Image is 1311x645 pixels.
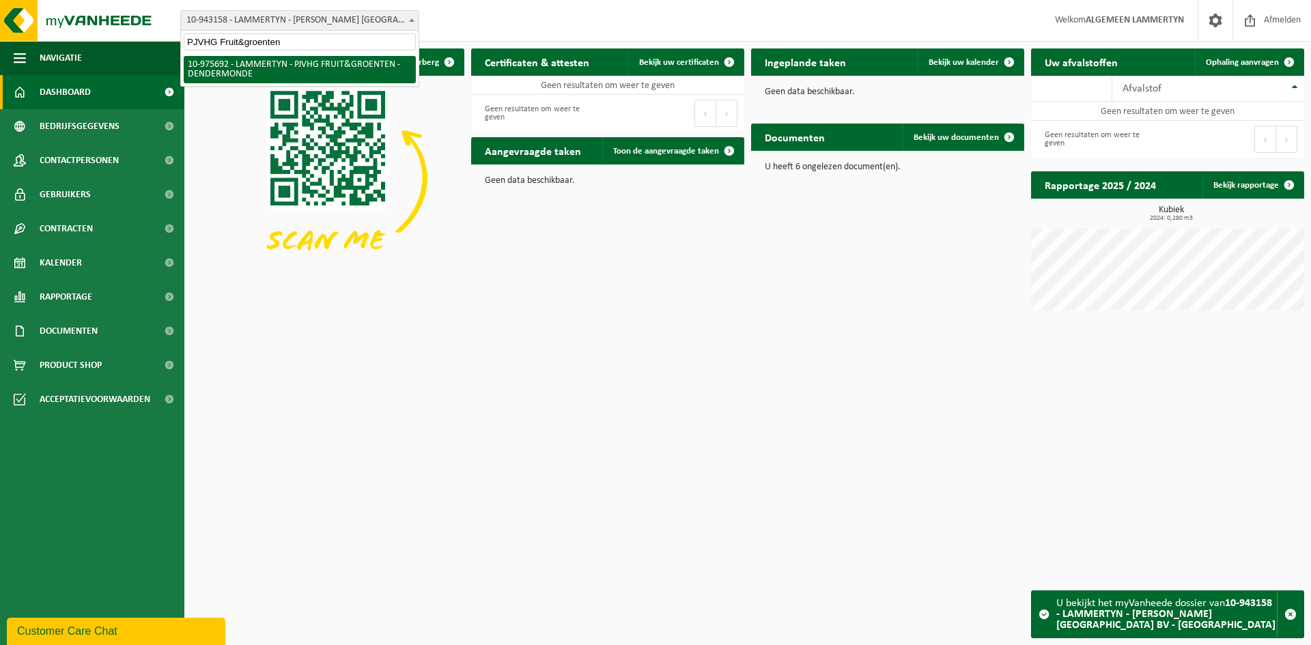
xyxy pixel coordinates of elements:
[903,124,1023,151] a: Bekijk uw documenten
[184,56,416,83] li: 10-975692 - LAMMERTYN - PJVHG FRUIT&GROENTEN - DENDERMONDE
[40,382,150,416] span: Acceptatievoorwaarden
[765,87,1011,97] p: Geen data beschikbaar.
[180,10,419,31] span: 10-943158 - LAMMERTYN - MOORE BELGIUM BV - LAKEN
[1254,126,1276,153] button: Previous
[765,162,1011,172] p: U heeft 6 ongelezen document(en).
[40,246,82,280] span: Kalender
[716,100,737,127] button: Next
[1031,171,1170,198] h2: Rapportage 2025 / 2024
[1031,48,1131,75] h2: Uw afvalstoffen
[409,58,439,67] span: Verberg
[1031,102,1304,121] td: Geen resultaten om weer te geven
[1038,205,1304,222] h3: Kubiek
[485,176,731,186] p: Geen data beschikbaar.
[40,348,102,382] span: Product Shop
[40,143,119,177] span: Contactpersonen
[1038,215,1304,222] span: 2024: 0,280 m3
[478,98,601,128] div: Geen resultaten om weer te geven
[471,137,595,164] h2: Aangevraagde taken
[628,48,743,76] a: Bekijk uw certificaten
[40,212,93,246] span: Contracten
[40,314,98,348] span: Documenten
[613,147,719,156] span: Toon de aangevraagde taken
[1038,124,1161,154] div: Geen resultaten om weer te geven
[398,48,463,76] button: Verberg
[1276,126,1297,153] button: Next
[40,75,91,109] span: Dashboard
[1086,15,1184,25] strong: ALGEMEEN LAMMERTYN
[191,76,464,281] img: Download de VHEPlus App
[1056,598,1275,631] strong: 10-943158 - LAMMERTYN - [PERSON_NAME] [GEOGRAPHIC_DATA] BV - [GEOGRAPHIC_DATA]
[929,58,999,67] span: Bekijk uw kalender
[40,109,119,143] span: Bedrijfsgegevens
[471,48,603,75] h2: Certificaten & attesten
[40,280,92,314] span: Rapportage
[40,177,91,212] span: Gebruikers
[7,615,228,645] iframe: chat widget
[918,48,1023,76] a: Bekijk uw kalender
[1056,591,1277,637] div: U bekijkt het myVanheede dossier van
[751,124,838,150] h2: Documenten
[471,76,744,95] td: Geen resultaten om weer te geven
[1195,48,1303,76] a: Ophaling aanvragen
[639,58,719,67] span: Bekijk uw certificaten
[694,100,716,127] button: Previous
[181,11,419,30] span: 10-943158 - LAMMERTYN - MOORE BELGIUM BV - LAKEN
[40,41,82,75] span: Navigatie
[602,137,743,164] a: Toon de aangevraagde taken
[1206,58,1279,67] span: Ophaling aanvragen
[1202,171,1303,199] a: Bekijk rapportage
[914,133,999,142] span: Bekijk uw documenten
[1123,83,1161,94] span: Afvalstof
[751,48,860,75] h2: Ingeplande taken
